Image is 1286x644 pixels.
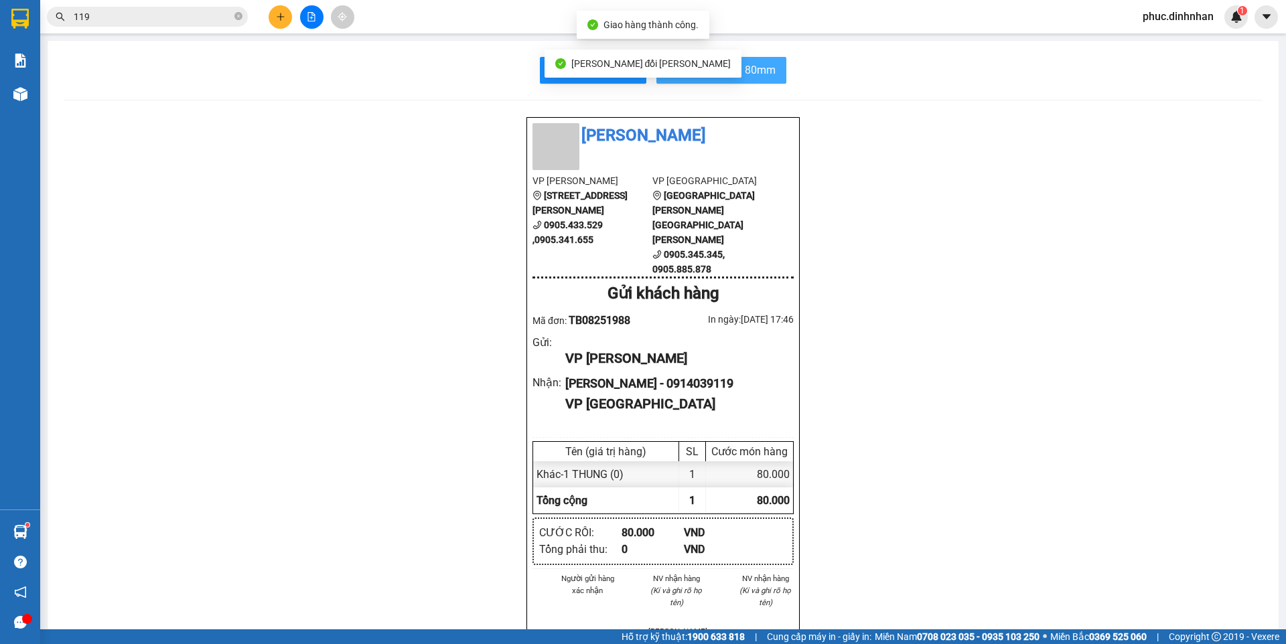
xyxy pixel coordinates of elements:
div: SL [683,445,702,458]
div: In ngày: [DATE] 17:46 [663,312,794,327]
div: [PERSON_NAME] - 0914039119 [565,374,783,393]
input: Tìm tên, số ĐT hoặc mã đơn [74,9,232,24]
img: solution-icon [13,54,27,68]
span: close-circle [234,11,242,23]
b: 0905.433.529 ,0905.341.655 [532,220,603,245]
div: Mã đơn: [532,312,663,329]
li: [PERSON_NAME] [648,625,705,637]
div: 80.000 [622,524,684,541]
li: VP VP An Sương [7,57,92,72]
li: [PERSON_NAME] [532,123,794,149]
span: phone [652,250,662,259]
li: Người gửi hàng xác nhận [559,572,616,596]
li: [PERSON_NAME] [7,7,194,32]
span: environment [532,191,542,200]
span: search [56,12,65,21]
span: | [755,629,757,644]
span: caret-down [1261,11,1273,23]
span: 1 [689,494,695,507]
strong: 0708 023 035 - 0935 103 250 [917,631,1040,642]
button: printerIn tem 100mm [540,57,646,84]
span: notification [14,586,27,598]
div: 0 [622,541,684,558]
span: environment [7,74,16,84]
strong: 1900 633 818 [687,631,745,642]
span: copyright [1212,632,1221,641]
span: phuc.dinhnhan [1132,8,1224,25]
div: Tổng phải thu : [539,541,622,558]
b: [STREET_ADDRESS][PERSON_NAME] [532,190,628,216]
span: Cung cấp máy in - giấy in: [767,629,871,644]
span: environment [652,191,662,200]
li: VP [GEOGRAPHIC_DATA] [92,57,178,101]
span: message [14,616,27,629]
div: 1 [679,461,706,487]
div: CƯỚC RỒI : [539,524,622,541]
div: VND [684,541,746,558]
span: phone [532,220,542,230]
span: question-circle [14,556,27,568]
span: Miền Bắc [1050,629,1147,644]
div: Gửi khách hàng [532,281,794,307]
span: TB08251988 [569,314,630,327]
span: check-circle [587,19,598,30]
span: close-circle [234,12,242,20]
span: [PERSON_NAME] đổi [PERSON_NAME] [571,58,731,69]
button: aim [331,5,354,29]
div: Tên (giá trị hàng) [537,445,675,458]
img: logo-vxr [11,9,29,29]
span: file-add [307,12,316,21]
span: Khác - 1 THUNG (0) [537,468,624,481]
span: Hỗ trợ kỹ thuật: [622,629,745,644]
div: VND [684,524,746,541]
span: check-circle [555,58,566,69]
img: warehouse-icon [13,525,27,539]
div: Nhận : [532,374,565,391]
div: Gửi : [532,334,565,351]
li: NV nhận hàng [737,572,794,584]
strong: 0369 525 060 [1089,631,1147,642]
i: (Kí và ghi rõ họ tên) [739,586,791,607]
i: (Kí và ghi rõ họ tên) [650,586,702,607]
div: VP [PERSON_NAME] [565,348,783,369]
div: 80.000 [706,461,793,487]
b: [GEOGRAPHIC_DATA][PERSON_NAME][GEOGRAPHIC_DATA][PERSON_NAME] [652,190,755,245]
div: Cước món hàng [709,445,790,458]
img: icon-new-feature [1230,11,1242,23]
li: VP [GEOGRAPHIC_DATA] [652,173,772,188]
li: NV nhận hàng [648,572,705,584]
span: ⚪️ [1043,634,1047,639]
span: aim [338,12,347,21]
span: plus [276,12,285,21]
span: 80.000 [757,494,790,507]
span: Miền Nam [875,629,1040,644]
sup: 1 [25,523,29,527]
img: warehouse-icon [13,87,27,101]
li: VP [PERSON_NAME] [532,173,652,188]
b: 0905.345.345, 0905.885.878 [652,249,725,274]
span: 1 [1240,6,1244,15]
button: plus [269,5,292,29]
button: file-add [300,5,324,29]
sup: 1 [1238,6,1247,15]
span: Tổng cộng [537,494,587,507]
button: caret-down [1255,5,1278,29]
div: VP [GEOGRAPHIC_DATA] [565,394,783,414]
span: | [1157,629,1159,644]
